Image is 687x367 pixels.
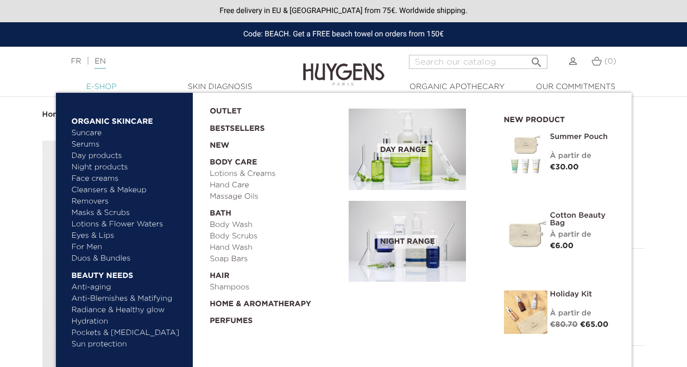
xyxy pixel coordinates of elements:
[72,185,185,207] a: Cleansers & Makeup Removers
[72,162,175,173] a: Night products
[504,133,547,176] img: Summer pouch
[550,290,615,298] a: Holiday Kit
[72,242,185,253] a: For Men
[47,81,156,93] a: E-Shop
[72,173,185,185] a: Face creams
[72,293,185,305] a: Anti-Blemishes & Matifying
[504,212,547,255] img: Cotton Beauty Bag
[72,207,185,219] a: Masks & Scrubs
[303,46,385,87] img: Huygens
[72,264,185,282] a: Beauty needs
[94,58,105,69] a: EN
[72,139,185,150] a: Serums
[580,321,608,328] span: €65.00
[504,290,547,334] img: Holiday kit
[210,180,341,191] a: Hand Care
[72,219,185,230] a: Lotions & Flower Waters
[72,282,185,293] a: Anti-aging
[210,100,331,117] a: OUTLET
[210,135,341,151] a: New
[72,150,185,162] a: Day products
[210,219,341,231] a: Body Wash
[210,282,341,293] a: Shampoos
[550,212,615,227] a: Cotton Beauty Bag
[210,203,341,219] a: Bath
[550,163,579,171] span: €30.00
[72,230,185,242] a: Eyes & Lips
[403,81,512,93] a: Organic Apothecary
[377,235,438,249] span: Night Range
[550,321,578,328] span: €80.70
[521,81,630,93] a: Our commitments
[210,265,341,282] a: Hair
[349,201,488,282] a: Night Range
[65,55,278,68] div: |
[42,110,67,119] a: Home
[550,133,615,141] a: Summer pouch
[604,58,616,65] span: (0)
[210,242,341,254] a: Hand Wash
[210,254,341,265] a: Soap Bars
[527,52,546,66] button: 
[504,112,615,125] h2: New product
[210,151,341,168] a: Body Care
[210,293,341,310] a: Home & Aromatherapy
[349,201,466,282] img: routine_nuit_banner.jpg
[71,58,81,65] a: FR
[210,231,341,242] a: Body Scrubs
[409,55,547,69] input: Search
[72,327,185,339] a: Pockets & [MEDICAL_DATA]
[377,143,429,157] span: Day Range
[530,53,543,66] i: 
[210,117,331,135] a: Bestsellers
[349,109,488,190] a: Day Range
[42,111,65,118] strong: Home
[166,81,274,93] a: Skin Diagnosis
[72,110,185,128] a: Organic Skincare
[550,308,615,319] div: À partir de
[210,310,341,327] a: Perfumes
[550,150,615,162] div: À partir de
[72,128,185,139] a: Suncare
[72,316,185,327] a: Hydration
[349,109,466,190] img: routine_jour_banner.jpg
[210,168,341,180] a: Lotions & Creams
[550,229,615,241] div: À partir de
[72,253,185,264] a: Duos & Bundles
[72,339,185,350] a: Sun protection
[210,191,341,203] a: Massage Oils
[550,242,574,250] span: €6.00
[72,305,185,316] a: Radiance & Healthy glow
